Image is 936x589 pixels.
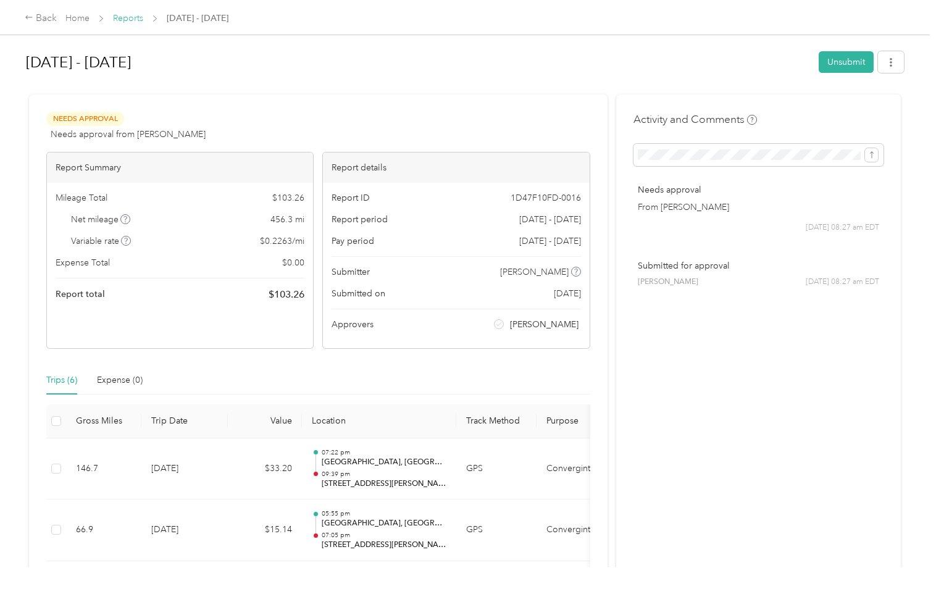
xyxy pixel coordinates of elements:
th: Location [302,404,456,438]
p: [STREET_ADDRESS][PERSON_NAME] [322,540,446,551]
span: Expense Total [56,256,110,269]
div: Report details [323,152,589,183]
span: $ 103.26 [272,191,304,204]
span: $ 103.26 [269,287,304,302]
span: Variable rate [71,235,132,248]
span: Approvers [332,318,374,331]
span: [DATE] - [DATE] [519,235,581,248]
td: Convergint Technologies [537,438,629,500]
td: 66.9 [66,499,141,561]
iframe: Everlance-gr Chat Button Frame [867,520,936,589]
p: From [PERSON_NAME] [638,201,879,214]
td: $15.14 [228,499,302,561]
span: [PERSON_NAME] [510,318,579,331]
a: Reports [113,13,143,23]
th: Purpose [537,404,629,438]
span: [PERSON_NAME] [500,265,569,278]
button: Unsubmit [819,51,874,73]
p: 07:05 pm [322,531,446,540]
th: Value [228,404,302,438]
span: 456.3 mi [270,213,304,226]
span: $ 0.00 [282,256,304,269]
span: [DATE] 08:27 am EDT [806,222,879,233]
div: Back [25,11,57,26]
th: Gross Miles [66,404,141,438]
p: [GEOGRAPHIC_DATA], [GEOGRAPHIC_DATA] [322,518,446,529]
span: Net mileage [71,213,131,226]
td: 146.7 [66,438,141,500]
p: 09:39 pm [322,470,446,478]
p: [STREET_ADDRESS][PERSON_NAME][US_STATE] [322,478,446,490]
span: 1D47F10FD-0016 [511,191,581,204]
td: [DATE] [141,499,228,561]
h4: Activity and Comments [633,112,757,127]
span: Needs approval from [PERSON_NAME] [51,128,206,141]
p: [GEOGRAPHIC_DATA], [GEOGRAPHIC_DATA][US_STATE], [GEOGRAPHIC_DATA] [322,457,446,468]
span: [PERSON_NAME] [638,277,698,288]
span: $ 0.2263 / mi [260,235,304,248]
div: Expense (0) [97,374,143,387]
span: [DATE] 08:27 am EDT [806,277,879,288]
span: Report ID [332,191,370,204]
span: [DATE] - [DATE] [519,213,581,226]
td: GPS [456,499,537,561]
a: Home [65,13,90,23]
span: [DATE] - [DATE] [167,12,228,25]
th: Track Method [456,404,537,438]
span: [DATE] [554,287,581,300]
td: GPS [456,438,537,500]
span: Report total [56,288,105,301]
span: Submitter [332,265,370,278]
td: Convergint Technologies [537,499,629,561]
p: Submitted for approval [638,259,879,272]
p: Needs approval [638,183,879,196]
div: Report Summary [47,152,313,183]
span: Mileage Total [56,191,107,204]
span: Pay period [332,235,374,248]
h1: Aug 1 - 31, 2025 [26,48,810,77]
span: Needs Approval [46,112,124,126]
td: $33.20 [228,438,302,500]
td: [DATE] [141,438,228,500]
span: Report period [332,213,388,226]
div: Trips (6) [46,374,77,387]
span: Submitted on [332,287,385,300]
p: 05:55 pm [322,509,446,518]
p: 07:22 pm [322,448,446,457]
th: Trip Date [141,404,228,438]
